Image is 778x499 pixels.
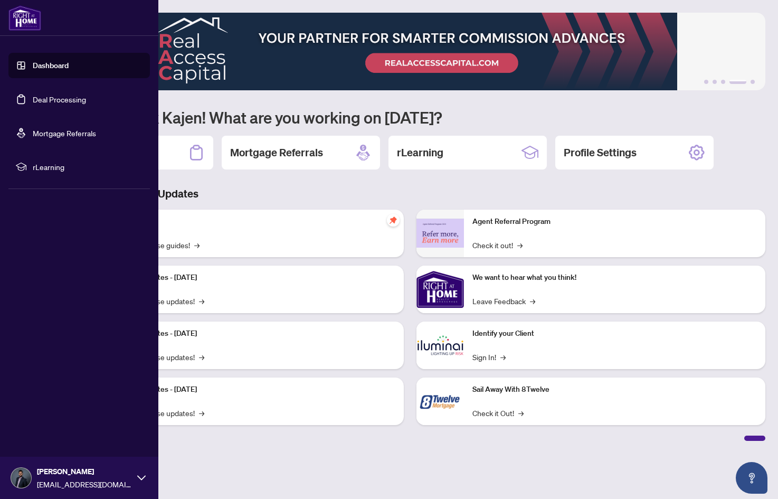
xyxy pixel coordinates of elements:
img: Identify your Client [416,322,464,369]
span: → [500,351,506,363]
button: 2 [713,80,717,84]
button: 4 [729,80,746,84]
span: → [518,407,524,419]
img: logo [8,5,41,31]
a: Leave Feedback→ [472,295,535,307]
span: [EMAIL_ADDRESS][DOMAIN_NAME] [37,478,132,490]
span: → [199,407,204,419]
h2: Mortgage Referrals [230,145,323,160]
a: Deal Processing [33,95,86,104]
img: We want to hear what you think! [416,266,464,313]
span: → [199,295,204,307]
button: 1 [704,80,708,84]
p: Platform Updates - [DATE] [111,384,395,396]
button: 3 [721,80,725,84]
p: Platform Updates - [DATE] [111,328,395,340]
p: Platform Updates - [DATE] [111,272,395,284]
h2: Profile Settings [564,145,637,160]
p: We want to hear what you think! [472,272,757,284]
span: → [517,239,523,251]
img: Slide 3 [55,13,765,90]
span: [PERSON_NAME] [37,466,132,477]
p: Identify your Client [472,328,757,340]
a: Dashboard [33,61,69,70]
button: Open asap [736,462,767,494]
span: → [530,295,535,307]
h2: rLearning [397,145,443,160]
a: Sign In!→ [472,351,506,363]
h1: Welcome back Kajen! What are you working on [DATE]? [55,107,765,127]
a: Check it out!→ [472,239,523,251]
a: Mortgage Referrals [33,128,96,138]
img: Sail Away With 8Twelve [416,378,464,425]
span: → [199,351,204,363]
p: Sail Away With 8Twelve [472,384,757,396]
a: Check it Out!→ [472,407,524,419]
img: Profile Icon [11,468,31,488]
img: Agent Referral Program [416,219,464,248]
span: pushpin [387,214,400,227]
button: 5 [751,80,755,84]
span: → [194,239,200,251]
h3: Brokerage & Industry Updates [55,186,765,201]
p: Self-Help [111,216,395,228]
span: rLearning [33,161,143,173]
p: Agent Referral Program [472,216,757,228]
